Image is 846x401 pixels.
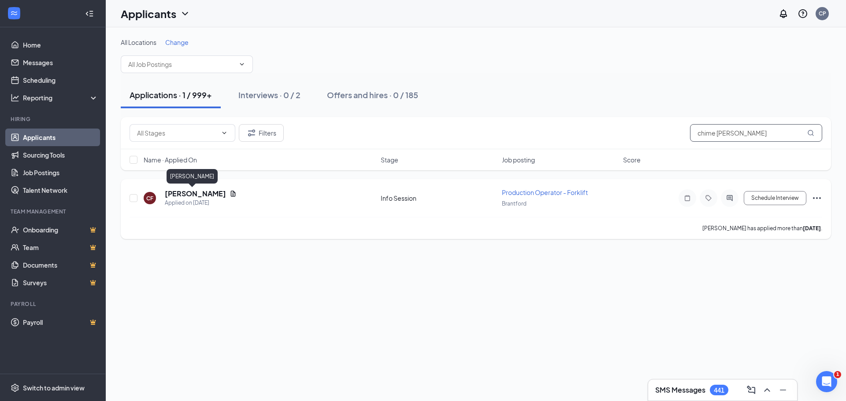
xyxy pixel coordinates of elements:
span: Score [623,155,641,164]
span: Name · Applied On [144,155,197,164]
span: Production Operator - Forklift [502,188,588,196]
button: ChevronUp [760,383,774,397]
button: Schedule Interview [744,191,806,205]
button: ComposeMessage [744,383,758,397]
a: TeamCrown [23,239,98,256]
svg: Notifications [778,8,789,19]
input: All Stages [137,128,217,138]
svg: ChevronDown [180,8,190,19]
svg: Filter [246,128,257,138]
a: Home [23,36,98,54]
div: CP [819,10,826,17]
svg: Analysis [11,93,19,102]
svg: MagnifyingGlass [807,129,814,136]
div: [PERSON_NAME] [167,169,218,184]
svg: WorkstreamLogo [10,9,19,18]
span: Stage [381,155,398,164]
div: Applied on [DATE] [165,199,237,207]
svg: Minimize [778,385,788,395]
div: Hiring [11,115,96,123]
svg: ChevronUp [762,385,772,395]
div: CF [146,195,153,202]
a: Talent Network [23,181,98,199]
input: Search in applications [690,124,822,142]
div: Info Session [381,194,497,202]
a: OnboardingCrown [23,221,98,239]
h3: SMS Messages [655,385,705,395]
span: Job posting [502,155,535,164]
svg: ChevronDown [221,129,228,136]
svg: ComposeMessage [746,385,757,395]
div: Switch to admin view [23,383,85,392]
button: Minimize [776,383,790,397]
p: [PERSON_NAME] has applied more than . [702,224,822,232]
svg: QuestionInfo [798,8,808,19]
svg: Ellipses [812,193,822,203]
span: All Locations [121,38,156,46]
svg: ActiveChat [724,195,735,202]
a: SurveysCrown [23,274,98,291]
button: Filter Filters [239,124,284,142]
div: Applications · 1 / 999+ [130,89,212,100]
svg: Collapse [85,9,94,18]
div: Team Management [11,208,96,215]
a: DocumentsCrown [23,256,98,274]
svg: Note [682,195,693,202]
iframe: Intercom live chat [816,371,837,392]
div: Payroll [11,300,96,308]
svg: Document [230,190,237,197]
a: Applicants [23,129,98,146]
a: Job Postings [23,164,98,181]
div: 441 [714,386,724,394]
svg: Settings [11,383,19,392]
span: Brantford [502,200,527,207]
span: Change [165,38,189,46]
a: Sourcing Tools [23,146,98,164]
input: All Job Postings [128,59,235,69]
h1: Applicants [121,6,176,21]
svg: ChevronDown [238,61,245,68]
a: Messages [23,54,98,71]
span: 1 [834,371,841,378]
div: Interviews · 0 / 2 [238,89,301,100]
div: Offers and hires · 0 / 185 [327,89,418,100]
a: Scheduling [23,71,98,89]
div: Reporting [23,93,99,102]
h5: [PERSON_NAME] [165,189,226,199]
b: [DATE] [803,225,821,232]
svg: Tag [703,195,714,202]
a: PayrollCrown [23,313,98,331]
